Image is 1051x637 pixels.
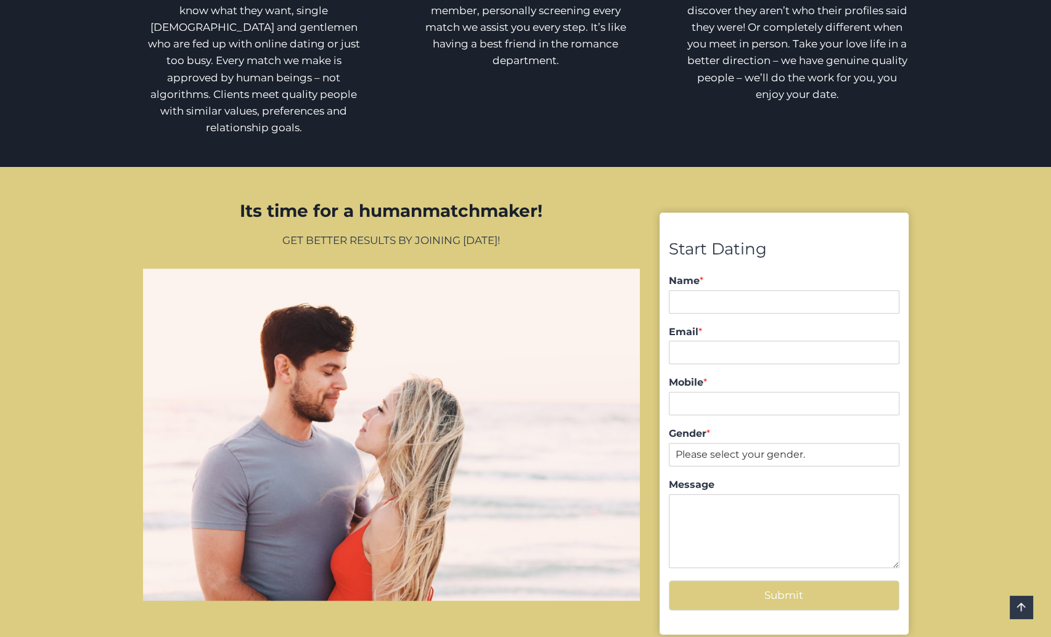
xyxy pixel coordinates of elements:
label: Mobile [669,376,899,389]
label: Name [669,275,899,288]
a: matchmaker [422,200,538,221]
div: Start Dating [669,237,899,262]
h2: Its time for a human ! [143,198,640,224]
p: GET BETTER RESULTS BY JOINING [DATE]! [143,232,640,249]
input: Mobile [669,392,899,415]
label: Email [669,326,899,339]
label: Gender [669,428,899,440]
a: Scroll to top [1010,596,1033,619]
button: Submit [669,580,899,611]
label: Message [669,479,899,492]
